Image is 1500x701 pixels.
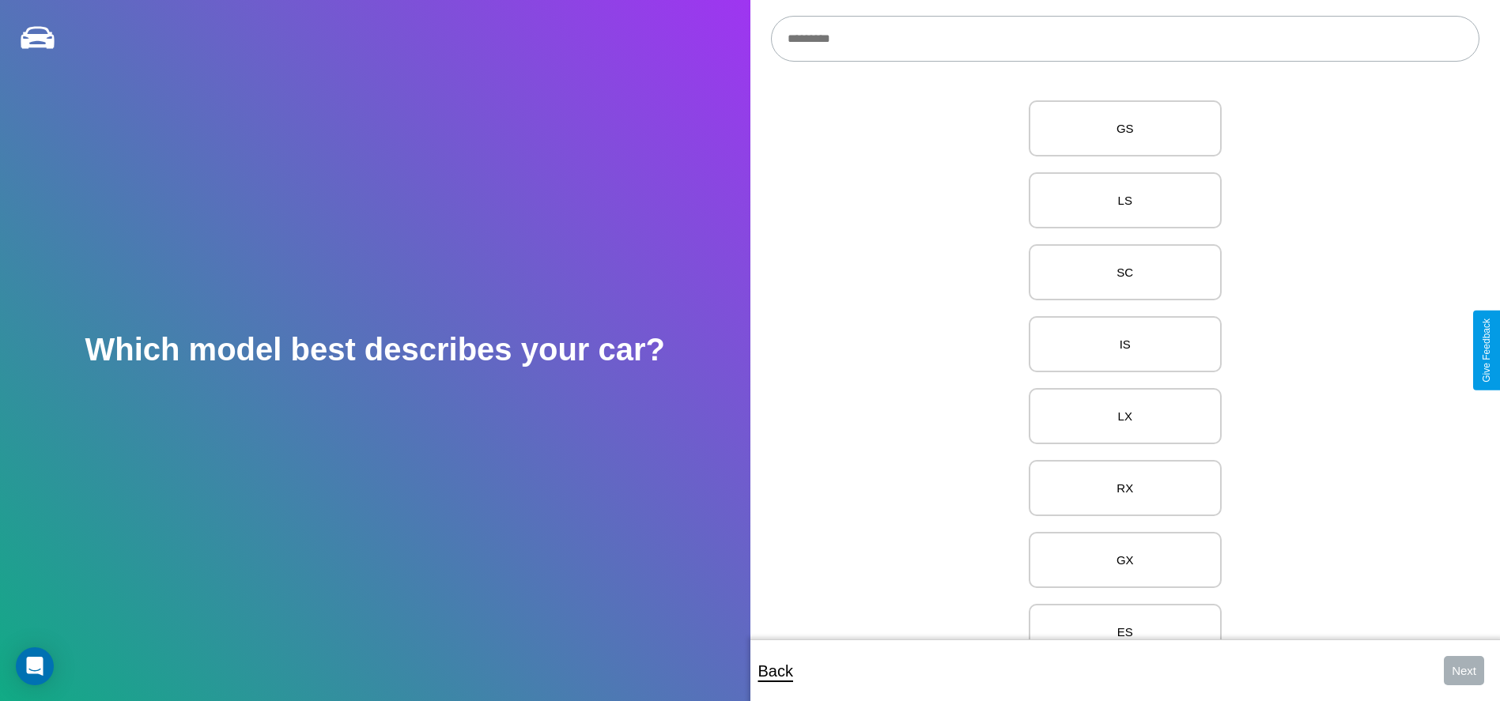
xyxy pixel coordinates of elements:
button: Next [1444,656,1484,685]
p: SC [1046,262,1204,283]
p: ES [1046,621,1204,643]
p: GX [1046,549,1204,571]
p: GS [1046,118,1204,139]
div: Open Intercom Messenger [16,647,54,685]
p: IS [1046,334,1204,355]
h2: Which model best describes your car? [85,332,665,367]
div: Give Feedback [1481,318,1492,383]
p: LX [1046,405,1204,427]
p: Back [758,657,793,685]
p: LS [1046,190,1204,211]
p: RX [1046,477,1204,499]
